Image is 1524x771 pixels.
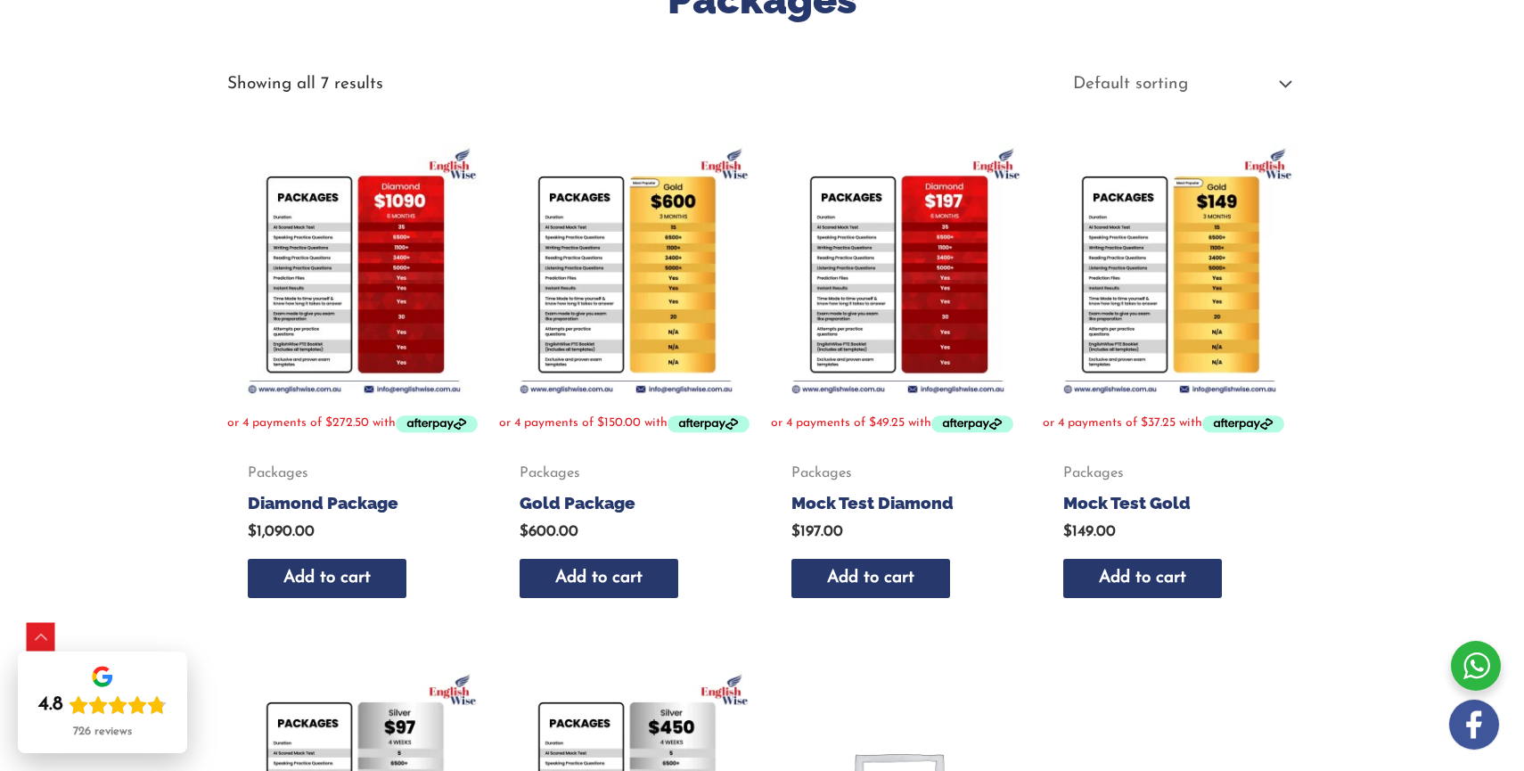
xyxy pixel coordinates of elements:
[520,524,578,539] bdi: 600.00
[520,524,528,539] span: $
[248,559,406,599] a: Add to cart: “Diamond Package”
[791,464,1004,483] span: Packages
[520,464,733,483] span: Packages
[248,524,315,539] bdi: 1,090.00
[520,559,678,599] a: Add to cart: “Gold Package”
[38,693,167,718] div: Rating: 4.8 out of 5
[1063,524,1072,539] span: $
[248,524,257,539] span: $
[1063,492,1276,522] a: Mock Test Gold
[520,492,733,522] a: Gold Package
[1043,144,1297,398] img: Mock Test Gold
[248,492,461,514] h2: Diamond Package
[791,524,843,539] bdi: 197.00
[1060,68,1297,102] select: Shop order
[520,492,733,514] h2: Gold Package
[227,144,481,398] img: Diamond Package
[38,693,63,718] div: 4.8
[791,559,950,599] a: Add to cart: “Mock Test Diamond”
[1063,559,1222,599] a: Add to cart: “Mock Test Gold”
[73,725,132,739] div: 726 reviews
[1063,464,1276,483] span: Packages
[248,464,461,483] span: Packages
[1063,524,1116,539] bdi: 149.00
[248,492,461,522] a: Diamond Package
[1063,492,1276,514] h2: Mock Test Gold
[791,492,1004,522] a: Mock Test Diamond
[771,144,1025,398] img: Mock Test Diamond
[791,492,1004,514] h2: Mock Test Diamond
[499,144,753,398] img: Gold Package
[791,524,800,539] span: $
[1449,700,1499,750] img: white-facebook.png
[227,76,383,93] p: Showing all 7 results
